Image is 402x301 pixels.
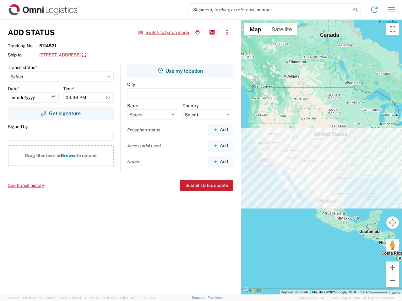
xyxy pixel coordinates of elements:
label: Country [182,103,198,108]
button: See transit history [8,180,44,191]
button: Add [208,124,233,135]
label: Signed by [8,124,28,129]
button: Zoom out [386,274,399,287]
a: Terms [391,291,400,295]
span: [DATE] 09:32:48 [128,296,155,300]
a: Open this area in Google Maps (opens a new window) [243,286,263,294]
button: Map camera controls [386,216,399,229]
label: State [127,103,138,108]
strong: 5114521 [39,43,56,49]
span: [DATE] 09:51:11 [59,296,82,300]
span: Copyright © [DATE]-[DATE] Agistix Inc., All Rights Reserved [298,295,394,301]
button: Add [208,156,233,167]
button: Keyboard shortcuts [281,290,308,294]
button: Drag Pegman onto the map to open Street View [386,239,399,251]
button: Submit status update [180,180,233,191]
button: Use my location [127,65,233,77]
img: Google [243,286,263,294]
span: Client: 2025.18.0-9839db4 [85,296,155,300]
span: Map data ©2025 Google, INEGI [312,290,356,294]
span: Ship to [8,52,39,58]
label: Time [63,86,75,92]
button: Add [208,140,233,151]
label: Date [8,86,19,92]
input: Shipment, tracking or reference number [188,4,351,16]
label: Transit status [8,65,37,70]
span: to upload [77,153,97,158]
button: Switch to batch mode [138,27,189,38]
span: Tracking No. [8,43,39,49]
label: Accessorial used [127,143,161,149]
label: Exception status [127,127,160,133]
button: Get signature [8,107,114,119]
span: Server: 2025.18.0-dd719145275 [8,296,82,300]
button: Show street map [244,23,266,35]
span: Browse [61,153,77,158]
button: Map Scale: 500 km per 51 pixels [358,290,389,294]
h3: Add Status [8,28,55,37]
button: Show satellite imagery [266,23,297,35]
label: City [127,82,135,87]
span: Drag files here or [25,153,61,158]
button: Toggle fullscreen view [386,23,399,35]
a: Support [192,296,208,299]
span: 500 km [360,290,370,294]
button: Zoom in [386,261,399,274]
a: [STREET_ADDRESS] [39,50,86,61]
label: Notes [127,159,139,165]
a: Feedback [208,296,224,299]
